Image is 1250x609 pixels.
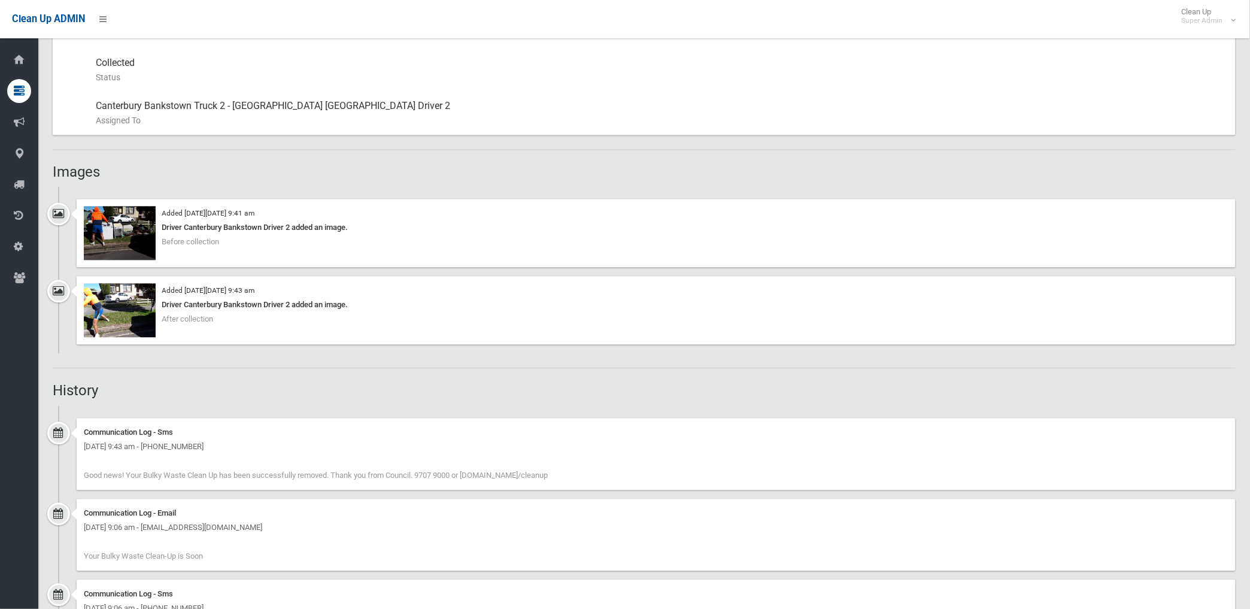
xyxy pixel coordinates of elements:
[53,383,1236,399] h2: History
[1182,16,1223,25] small: Super Admin
[84,521,1228,535] div: [DATE] 9:06 am - [EMAIL_ADDRESS][DOMAIN_NAME]
[84,284,156,338] img: 2025-08-2909.43.185314839343472116610.jpg
[96,49,1226,92] div: Collected
[84,426,1228,440] div: Communication Log - Sms
[1176,7,1235,25] span: Clean Up
[96,71,1226,85] small: Status
[84,587,1228,602] div: Communication Log - Sms
[162,287,254,295] small: Added [DATE][DATE] 9:43 am
[96,92,1226,135] div: Canterbury Bankstown Truck 2 - [GEOGRAPHIC_DATA] [GEOGRAPHIC_DATA] Driver 2
[84,298,1228,313] div: Driver Canterbury Bankstown Driver 2 added an image.
[84,440,1228,455] div: [DATE] 9:43 am - [PHONE_NUMBER]
[162,315,213,324] span: After collection
[84,507,1228,521] div: Communication Log - Email
[162,238,219,247] span: Before collection
[84,207,156,260] img: 2025-08-2909.41.391850122419957465664.jpg
[84,221,1228,235] div: Driver Canterbury Bankstown Driver 2 added an image.
[53,165,1236,180] h2: Images
[84,471,548,480] span: Good news! Your Bulky Waste Clean Up has been successfully removed. Thank you from Council. 9707 ...
[162,210,254,218] small: Added [DATE][DATE] 9:41 am
[96,114,1226,128] small: Assigned To
[84,552,203,561] span: Your Bulky Waste Clean-Up is Soon
[12,13,85,25] span: Clean Up ADMIN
